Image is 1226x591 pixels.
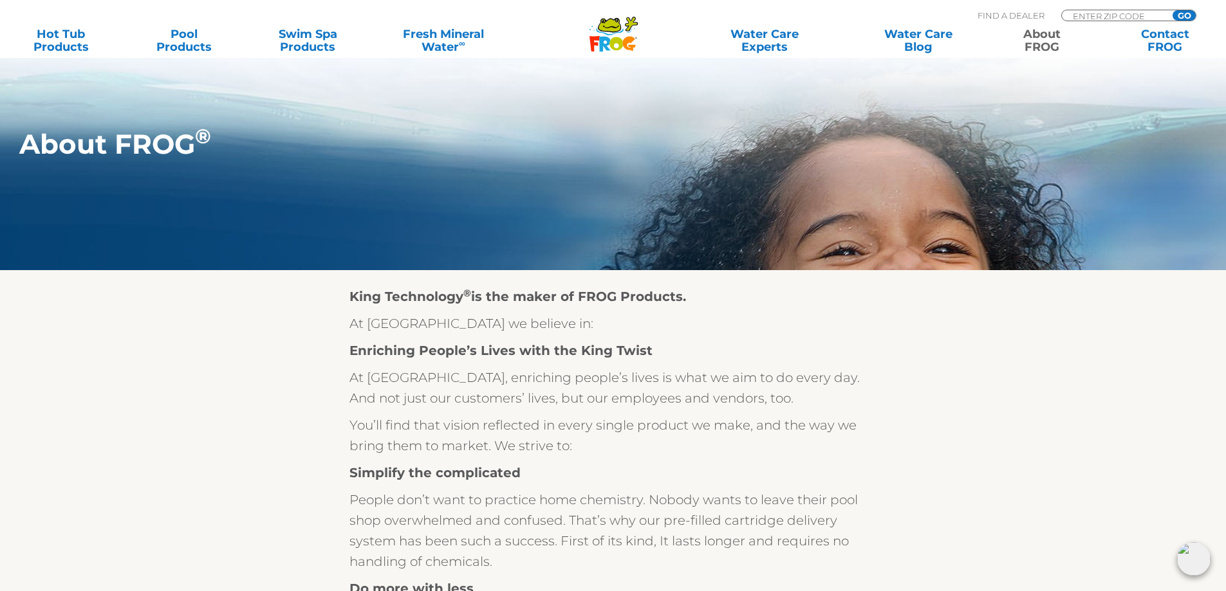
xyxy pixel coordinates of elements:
[349,289,686,304] strong: King Technology is the maker of FROG Products.
[687,28,842,53] a: Water CareExperts
[349,343,653,358] strong: Enriching People’s Lives with the King Twist
[195,124,211,149] sup: ®
[1173,10,1196,21] input: GO
[136,28,232,53] a: PoolProducts
[978,10,1045,21] p: Find A Dealer
[349,465,521,480] strong: Simplify the complicated
[260,28,356,53] a: Swim SpaProducts
[994,28,1090,53] a: AboutFROG
[463,287,471,299] sup: ®
[19,129,1104,159] h1: About FROG
[1177,542,1211,576] img: openIcon
[870,28,966,53] a: Water CareBlog
[349,489,877,572] p: People don’t want to practice home chemistry. Nobody wants to leave their pool shop overwhelmed a...
[349,313,877,334] p: At [GEOGRAPHIC_DATA] we believe in:
[349,415,877,456] p: You’ll find that vision reflected in every single product we make, and the way we bring them to m...
[13,28,109,53] a: Hot TubProducts
[383,28,503,53] a: Fresh MineralWater∞
[1117,28,1213,53] a: ContactFROG
[1072,10,1158,21] input: Zip Code Form
[459,38,465,48] sup: ∞
[349,367,877,408] p: At [GEOGRAPHIC_DATA], enriching people’s lives is what we aim to do every day. And not just our c...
